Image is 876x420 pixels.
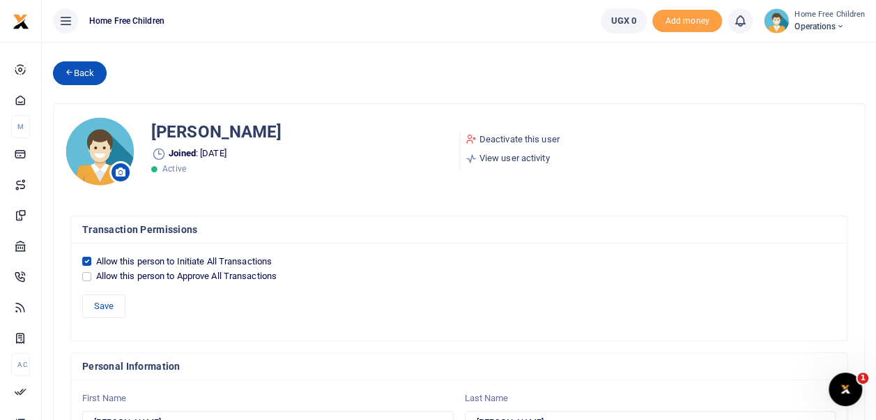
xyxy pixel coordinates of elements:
span: 1 [857,373,868,384]
span: Operations [794,20,865,33]
span: Add money [652,10,722,33]
li: Wallet ballance [595,8,653,33]
h4: Personal Information [82,359,836,374]
small: Home Free Children [794,9,865,21]
a: Add money [652,15,722,25]
li: Toup your wallet [652,10,722,33]
a: Deactivate this user [466,133,560,147]
label: Allow this person to Initiate All Transactions [96,255,272,269]
img: profile-user [764,8,789,33]
a: profile-user Home Free Children Operations [764,8,865,33]
span: UGX 0 [611,14,637,28]
a: Back [53,61,107,85]
a: View user activity [466,151,560,165]
li: M [11,115,30,138]
h5: [PERSON_NAME] [151,122,282,142]
a: UGX 0 [601,8,647,33]
a: logo-small logo-large logo-large [13,15,29,26]
div: : [DATE] [151,115,282,188]
label: First Name [82,391,126,405]
img: logo-small [13,13,29,30]
iframe: Intercom live chat [829,373,862,406]
label: Allow this person to Approve All Transactions [96,269,277,283]
h4: Transaction Permissions [82,222,836,237]
b: Joined [169,149,196,159]
button: Save [82,294,125,318]
label: Last Name [465,391,509,405]
li: Ac [11,353,30,376]
span: Active [162,164,186,174]
span: Home Free Children [84,15,170,27]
